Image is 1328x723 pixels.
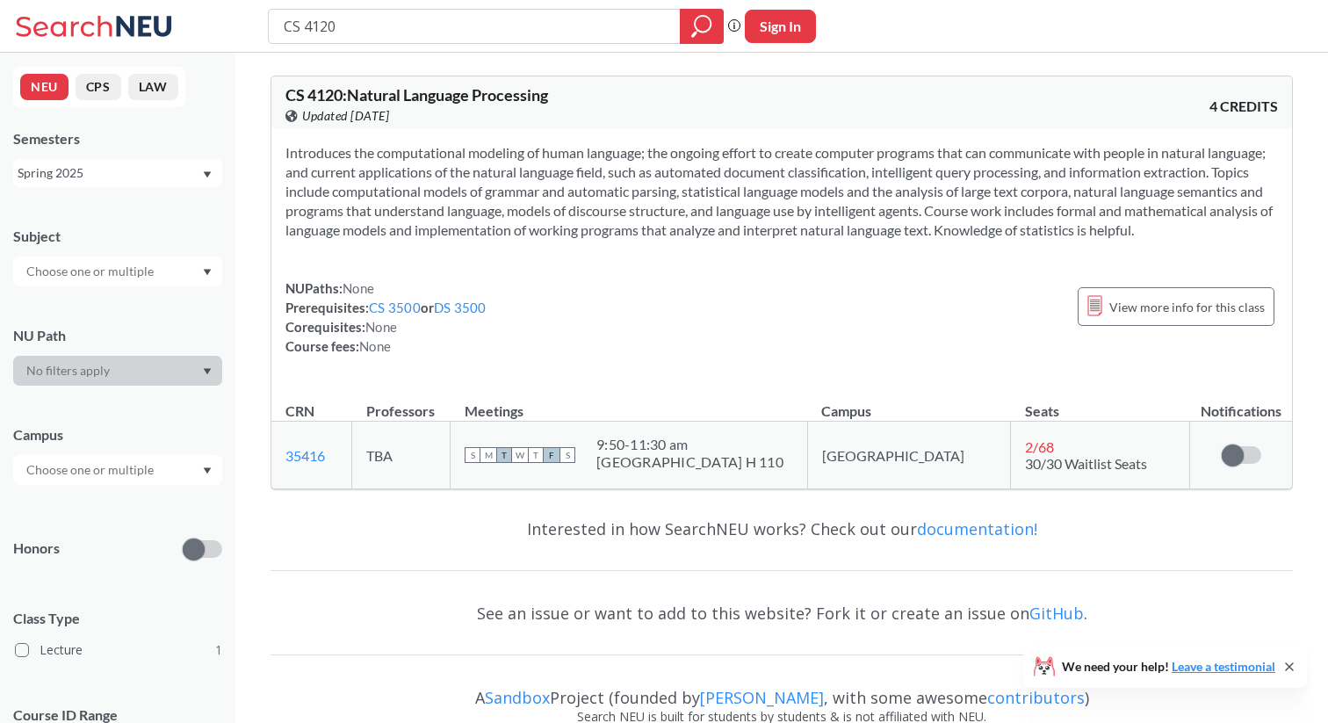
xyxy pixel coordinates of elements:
span: We need your help! [1062,661,1275,673]
div: A Project (founded by , with some awesome ) [271,672,1293,707]
div: Dropdown arrow [13,455,222,485]
button: Sign In [745,10,816,43]
label: Lecture [15,639,222,662]
span: None [343,280,374,296]
svg: Dropdown arrow [203,368,212,375]
div: See an issue or want to add to this website? Fork it or create an issue on . [271,588,1293,639]
div: Campus [13,425,222,445]
div: Interested in how SearchNEU works? Check out our [271,503,1293,554]
a: [PERSON_NAME] [700,687,824,708]
span: W [512,447,528,463]
a: CS 3500 [369,300,421,315]
div: [GEOGRAPHIC_DATA] H 110 [596,453,783,471]
span: None [365,319,397,335]
svg: Dropdown arrow [203,171,212,178]
th: Meetings [451,384,808,422]
td: [GEOGRAPHIC_DATA] [807,422,1010,489]
div: NU Path [13,326,222,345]
span: T [528,447,544,463]
div: magnifying glass [680,9,724,44]
span: None [359,338,391,354]
span: 2 / 68 [1025,438,1054,455]
section: Introduces the computational modeling of human language; the ongoing effort to create computer pr... [285,143,1278,240]
span: Updated [DATE] [302,106,389,126]
th: Campus [807,384,1010,422]
th: Notifications [1190,384,1292,422]
div: 9:50 - 11:30 am [596,436,783,453]
div: Subject [13,227,222,246]
td: TBA [352,422,451,489]
a: Leave a testimonial [1172,659,1275,674]
a: Sandbox [485,687,550,708]
button: CPS [76,74,121,100]
div: CRN [285,401,314,421]
span: 4 CREDITS [1209,97,1278,116]
div: Spring 2025 [18,163,201,183]
svg: Dropdown arrow [203,269,212,276]
svg: Dropdown arrow [203,467,212,474]
a: documentation! [917,518,1037,539]
a: GitHub [1029,603,1084,624]
span: S [465,447,480,463]
p: Honors [13,539,60,559]
th: Professors [352,384,451,422]
svg: magnifying glass [691,14,712,39]
button: LAW [128,74,178,100]
span: M [480,447,496,463]
div: Dropdown arrow [13,257,222,286]
div: Spring 2025Dropdown arrow [13,159,222,187]
span: F [544,447,559,463]
span: T [496,447,512,463]
input: Choose one or multiple [18,459,165,481]
div: Dropdown arrow [13,356,222,386]
span: S [559,447,575,463]
span: 30/30 Waitlist Seats [1025,455,1147,472]
a: contributors [987,687,1085,708]
button: NEU [20,74,69,100]
span: View more info for this class [1109,296,1265,318]
div: Semesters [13,129,222,148]
span: Class Type [13,609,222,628]
div: NUPaths: Prerequisites: or Corequisites: Course fees: [285,278,487,356]
a: 35416 [285,447,325,464]
input: Class, professor, course number, "phrase" [282,11,668,41]
span: CS 4120 : Natural Language Processing [285,85,548,105]
th: Seats [1011,384,1190,422]
input: Choose one or multiple [18,261,165,282]
a: DS 3500 [434,300,487,315]
span: 1 [215,640,222,660]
